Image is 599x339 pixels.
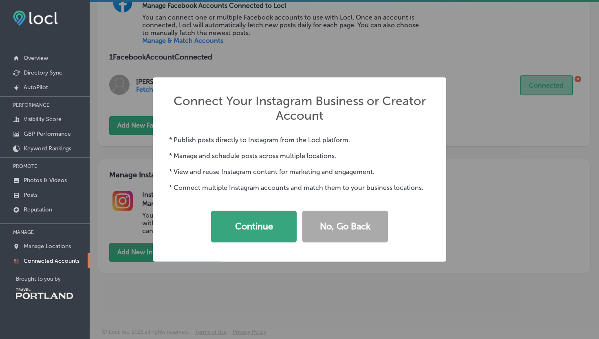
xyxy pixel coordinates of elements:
[24,243,71,250] p: Manage Locations
[24,258,79,264] p: Connected Accounts
[24,177,67,184] p: Photos & Videos
[24,130,71,137] p: GBP Performance
[169,94,430,123] h2: Connect Your Instagram Business or Creator Account
[24,69,62,76] p: Directory Sync
[24,55,48,62] p: Overview
[24,84,48,91] p: AutoPilot
[24,145,71,152] p: Keyword Rankings
[16,276,90,282] p: Brought to you by
[169,136,430,144] p: * Publish posts directly to Instagram from the Locl platform.
[16,288,73,299] img: Travel Portland
[169,152,430,160] p: * Manage and schedule posts across multiple locations.
[211,211,297,242] button: Continue
[24,206,52,213] p: Reputation
[13,11,58,26] img: fda3e92497d09a02dc62c9cd864e3231.png
[169,184,430,192] p: * Connect multiple Instagram accounts and match them to your business locations.
[302,211,388,242] button: No, Go Back
[24,116,62,123] p: Visibility Score
[24,192,37,198] p: Posts
[169,168,430,176] p: * View and reuse Instagram content for marketing and engagement.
